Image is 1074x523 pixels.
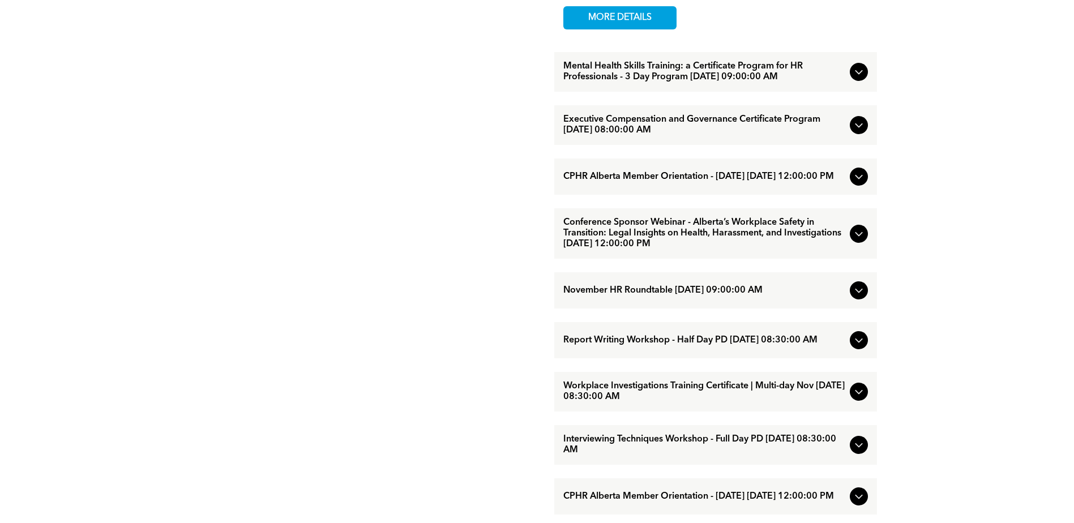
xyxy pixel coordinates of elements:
span: Mental Health Skills Training: a Certificate Program for HR Professionals - 3 Day Program [DATE] ... [563,61,845,83]
span: MORE DETAILS [575,7,665,29]
a: MORE DETAILS [563,6,677,29]
span: CPHR Alberta Member Orientation - [DATE] [DATE] 12:00:00 PM [563,491,845,502]
span: November HR Roundtable [DATE] 09:00:00 AM [563,285,845,296]
span: Conference Sponsor Webinar - Alberta’s Workplace Safety in Transition: Legal Insights on Health, ... [563,217,845,250]
span: Report Writing Workshop - Half Day PD [DATE] 08:30:00 AM [563,335,845,346]
span: CPHR Alberta Member Orientation - [DATE] [DATE] 12:00:00 PM [563,172,845,182]
span: Executive Compensation and Governance Certificate Program [DATE] 08:00:00 AM [563,114,845,136]
span: Workplace Investigations Training Certificate | Multi-day Nov [DATE] 08:30:00 AM [563,381,845,402]
span: Interviewing Techniques Workshop - Full Day PD [DATE] 08:30:00 AM [563,434,845,456]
